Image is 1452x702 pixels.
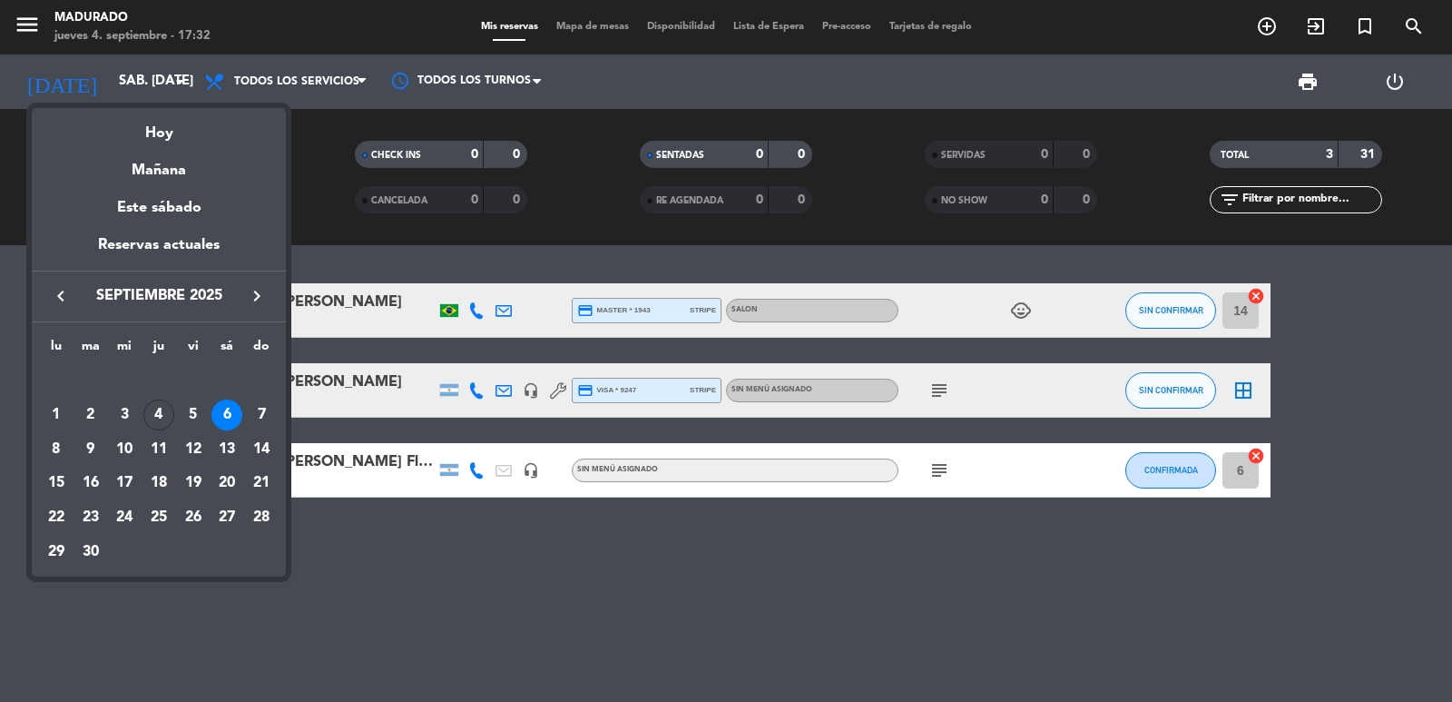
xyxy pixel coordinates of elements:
[176,432,211,467] td: 12 de septiembre de 2025
[143,468,174,499] div: 18
[109,502,140,533] div: 24
[107,500,142,535] td: 24 de septiembre de 2025
[211,336,245,364] th: sábado
[74,432,108,467] td: 9 de septiembre de 2025
[74,535,108,569] td: 30 de septiembre de 2025
[41,400,72,430] div: 1
[39,336,74,364] th: lunes
[211,398,245,432] td: 6 de septiembre de 2025
[142,336,176,364] th: jueves
[109,434,140,465] div: 10
[50,285,72,307] i: keyboard_arrow_left
[211,468,242,499] div: 20
[109,468,140,499] div: 17
[211,432,245,467] td: 13 de septiembre de 2025
[39,466,74,500] td: 15 de septiembre de 2025
[246,285,268,307] i: keyboard_arrow_right
[178,468,209,499] div: 19
[244,398,279,432] td: 7 de septiembre de 2025
[244,500,279,535] td: 28 de septiembre de 2025
[244,432,279,467] td: 14 de septiembre de 2025
[143,434,174,465] div: 11
[32,233,286,271] div: Reservas actuales
[178,502,209,533] div: 26
[142,500,176,535] td: 25 de septiembre de 2025
[32,145,286,183] div: Mañana
[211,400,242,430] div: 6
[74,398,108,432] td: 2 de septiembre de 2025
[107,432,142,467] td: 10 de septiembre de 2025
[75,537,106,568] div: 30
[107,398,142,432] td: 3 de septiembre de 2025
[246,434,277,465] div: 14
[77,284,240,308] span: septiembre 2025
[32,183,286,233] div: Este sábado
[143,502,174,533] div: 25
[74,500,108,535] td: 23 de septiembre de 2025
[178,400,209,430] div: 5
[39,500,74,535] td: 22 de septiembre de 2025
[41,537,72,568] div: 29
[176,466,211,500] td: 19 de septiembre de 2025
[39,363,279,398] td: SEP.
[41,468,72,499] div: 15
[41,502,72,533] div: 22
[39,398,74,432] td: 1 de septiembre de 2025
[107,336,142,364] th: miércoles
[75,400,106,430] div: 2
[244,466,279,500] td: 21 de septiembre de 2025
[142,432,176,467] td: 11 de septiembre de 2025
[211,502,242,533] div: 27
[39,432,74,467] td: 8 de septiembre de 2025
[109,400,140,430] div: 3
[211,500,245,535] td: 27 de septiembre de 2025
[176,336,211,364] th: viernes
[75,434,106,465] div: 9
[107,466,142,500] td: 17 de septiembre de 2025
[142,398,176,432] td: 4 de septiembre de 2025
[143,400,174,430] div: 4
[240,284,273,308] button: keyboard_arrow_right
[178,434,209,465] div: 12
[75,468,106,499] div: 16
[246,468,277,499] div: 21
[246,502,277,533] div: 28
[39,535,74,569] td: 29 de septiembre de 2025
[246,400,277,430] div: 7
[75,502,106,533] div: 23
[74,336,108,364] th: martes
[211,466,245,500] td: 20 de septiembre de 2025
[244,336,279,364] th: domingo
[211,434,242,465] div: 13
[176,500,211,535] td: 26 de septiembre de 2025
[44,284,77,308] button: keyboard_arrow_left
[176,398,211,432] td: 5 de septiembre de 2025
[41,434,72,465] div: 8
[74,466,108,500] td: 16 de septiembre de 2025
[32,108,286,145] div: Hoy
[142,466,176,500] td: 18 de septiembre de 2025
